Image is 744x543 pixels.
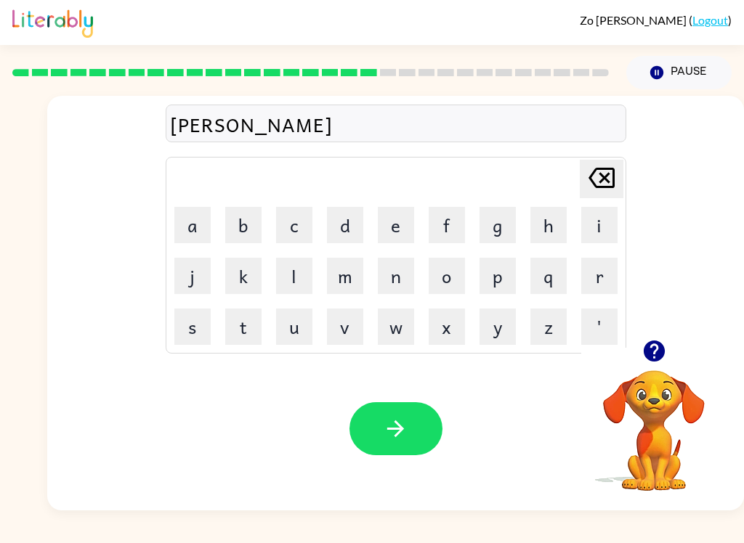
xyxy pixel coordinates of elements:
[480,309,516,345] button: y
[12,6,93,38] img: Literably
[581,348,727,493] video: Your browser must support playing .mp4 files to use Literably. Please try using another browser.
[276,207,312,243] button: c
[327,258,363,294] button: m
[692,13,728,27] a: Logout
[276,258,312,294] button: l
[225,258,262,294] button: k
[530,309,567,345] button: z
[480,258,516,294] button: p
[378,309,414,345] button: w
[626,56,732,89] button: Pause
[580,13,732,27] div: ( )
[429,258,465,294] button: o
[530,258,567,294] button: q
[378,258,414,294] button: n
[225,309,262,345] button: t
[378,207,414,243] button: e
[530,207,567,243] button: h
[580,13,689,27] span: Zo [PERSON_NAME]
[225,207,262,243] button: b
[581,309,618,345] button: '
[429,309,465,345] button: x
[429,207,465,243] button: f
[581,258,618,294] button: r
[327,309,363,345] button: v
[174,309,211,345] button: s
[327,207,363,243] button: d
[174,207,211,243] button: a
[174,258,211,294] button: j
[276,309,312,345] button: u
[170,109,622,139] div: [PERSON_NAME]
[480,207,516,243] button: g
[581,207,618,243] button: i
